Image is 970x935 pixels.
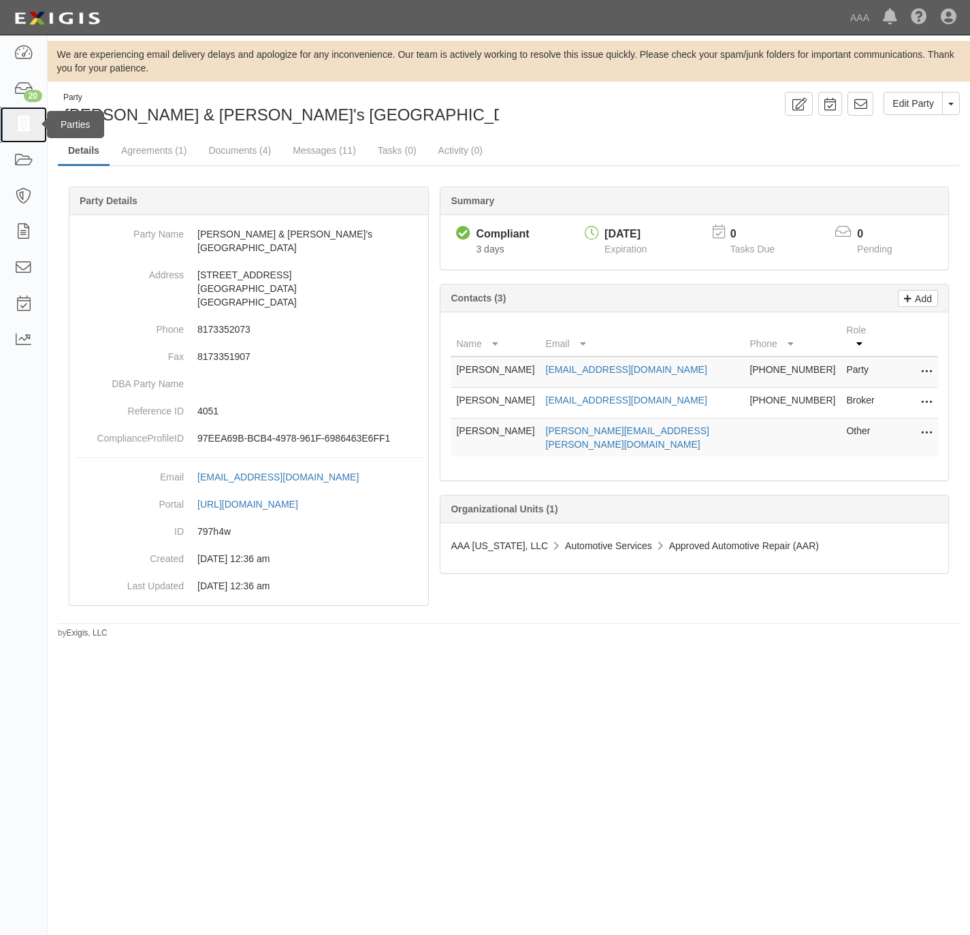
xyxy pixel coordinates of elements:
div: Parties [47,111,104,138]
b: Contacts (3) [451,293,506,304]
a: [URL][DOMAIN_NAME] [197,499,313,510]
dd: [PERSON_NAME] & [PERSON_NAME]'s [GEOGRAPHIC_DATA] [75,220,423,261]
a: Add [898,290,938,307]
a: Details [58,137,110,166]
a: Exigis, LLC [67,628,108,638]
div: Rick & Ray's Auto Plaza Center [58,92,499,127]
a: Messages (11) [282,137,366,164]
dt: Created [75,545,184,565]
div: [EMAIL_ADDRESS][DOMAIN_NAME] [197,470,359,484]
span: Automotive Services [565,540,652,551]
dt: ID [75,518,184,538]
a: [EMAIL_ADDRESS][DOMAIN_NAME] [197,472,374,482]
span: Tasks Due [730,244,775,255]
div: 20 [24,90,42,102]
a: Documents (4) [198,137,281,164]
p: Add [911,291,932,306]
a: Edit Party [884,92,943,115]
p: 0 [730,227,792,242]
b: Party Details [80,195,138,206]
dd: 03/10/2023 12:36 am [75,545,423,572]
div: [DATE] [604,227,647,242]
td: Broker [841,388,884,419]
img: logo-5460c22ac91f19d4615b14bd174203de0afe785f0fc80cf4dbbc73dc1793850b.png [10,6,104,31]
dt: Address [75,261,184,282]
div: We are experiencing email delivery delays and apologize for any inconvenience. Our team is active... [48,48,970,75]
dd: 8173351907 [75,343,423,370]
a: Activity (0) [428,137,493,164]
td: Other [841,419,884,457]
dt: Email [75,463,184,484]
td: [PERSON_NAME] [451,357,540,388]
small: by [58,627,108,639]
span: Expiration [604,244,647,255]
th: Email [540,318,745,357]
dd: 03/10/2023 12:36 am [75,572,423,600]
div: Compliant [476,227,529,242]
span: Approved Automotive Repair (AAR) [669,540,819,551]
b: Summary [451,195,494,206]
p: 0 [857,227,909,242]
a: [EMAIL_ADDRESS][DOMAIN_NAME] [546,395,707,406]
b: Organizational Units (1) [451,504,557,514]
td: [PERSON_NAME] [451,419,540,457]
dt: Portal [75,491,184,511]
span: Pending [857,244,892,255]
dt: ComplianceProfileID [75,425,184,445]
p: 4051 [197,404,423,418]
dt: DBA Party Name [75,370,184,391]
td: [PHONE_NUMBER] [744,357,841,388]
i: Compliant [456,227,470,241]
dd: 797h4w [75,518,423,545]
dt: Phone [75,316,184,336]
div: Party [63,92,539,103]
th: Name [451,318,540,357]
dd: [STREET_ADDRESS] [GEOGRAPHIC_DATA] [GEOGRAPHIC_DATA] [75,261,423,316]
i: Help Center - Complianz [911,10,927,26]
span: AAA [US_STATE], LLC [451,540,548,551]
dt: Party Name [75,220,184,241]
dt: Reference ID [75,397,184,418]
span: [PERSON_NAME] & [PERSON_NAME]'s [GEOGRAPHIC_DATA] [65,105,539,124]
a: Agreements (1) [111,137,197,164]
th: Role [841,318,884,357]
th: Phone [744,318,841,357]
td: [PERSON_NAME] [451,388,540,419]
p: 97EEA69B-BCB4-4978-961F-6986463E6FF1 [197,431,423,445]
span: Since 08/22/2025 [476,244,504,255]
dt: Last Updated [75,572,184,593]
td: Party [841,357,884,388]
a: [EMAIL_ADDRESS][DOMAIN_NAME] [546,364,707,375]
a: AAA [843,4,876,31]
dt: Fax [75,343,184,363]
dd: 8173352073 [75,316,423,343]
a: [PERSON_NAME][EMAIL_ADDRESS][PERSON_NAME][DOMAIN_NAME] [546,425,709,450]
td: [PHONE_NUMBER] [744,388,841,419]
a: Tasks (0) [368,137,427,164]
